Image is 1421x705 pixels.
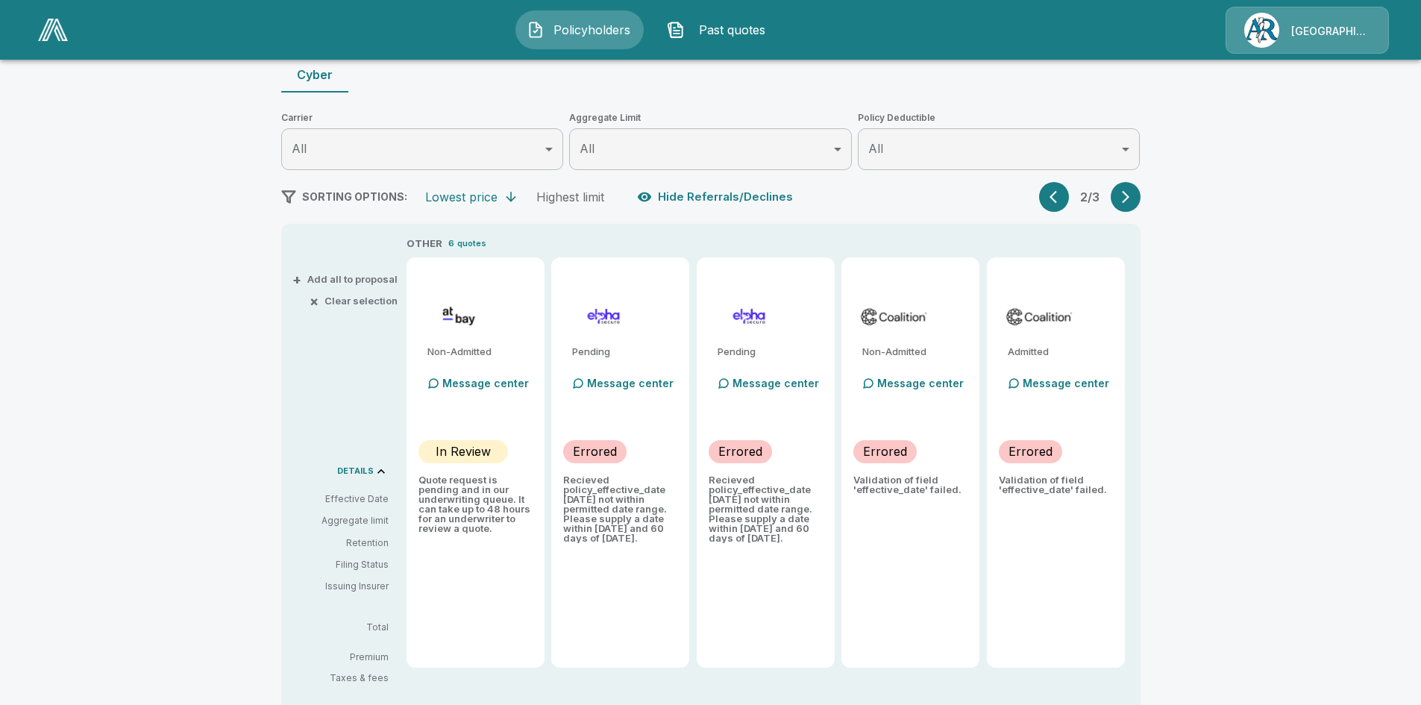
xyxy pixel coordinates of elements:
[563,475,677,543] p: Recieved policy_effective_date [DATE] not within permitted date range. Please supply a date withi...
[656,10,784,49] button: Past quotes IconPast quotes
[1291,24,1370,39] p: [GEOGRAPHIC_DATA]/[PERSON_NAME]
[1005,305,1074,328] img: coalitioncyberadmitted
[667,21,685,39] img: Past quotes Icon
[709,475,823,543] p: Recieved policy_effective_date [DATE] not within permitted date range. Please supply a date withi...
[293,536,389,550] p: Retention
[310,296,319,306] span: ×
[718,347,823,357] p: Pending
[427,347,533,357] p: Non-Admitted
[424,305,494,328] img: atbaycybersurplus
[38,19,68,41] img: AA Logo
[448,237,454,250] p: 6
[457,237,486,250] p: quotes
[573,442,617,460] p: Errored
[1075,191,1105,203] p: 2 / 3
[293,558,389,571] p: Filing Status
[1008,347,1113,357] p: Admitted
[295,275,398,284] button: +Add all to proposal
[580,141,595,156] span: All
[853,475,967,495] p: Validation of field 'effective_date' failed.
[407,236,442,251] p: OTHER
[863,442,907,460] p: Errored
[718,442,762,460] p: Errored
[337,467,374,475] p: DETAILS
[1023,375,1109,391] p: Message center
[418,475,533,533] p: Quote request is pending and in our underwriting queue. It can take up to 48 hours for an underwr...
[527,21,545,39] img: Policyholders Icon
[715,305,784,328] img: elphacyberenhanced
[572,347,677,357] p: Pending
[293,674,401,683] p: Taxes & fees
[292,141,307,156] span: All
[281,57,348,93] button: Cyber
[293,653,401,662] p: Premium
[868,141,883,156] span: All
[691,21,773,39] span: Past quotes
[515,10,644,49] button: Policyholders IconPolicyholders
[302,190,407,203] span: SORTING OPTIONS:
[569,110,852,125] span: Aggregate Limit
[442,375,529,391] p: Message center
[1226,7,1389,54] a: Agency Icon[GEOGRAPHIC_DATA]/[PERSON_NAME]
[292,275,301,284] span: +
[862,347,967,357] p: Non-Admitted
[536,189,604,204] div: Highest limit
[281,110,564,125] span: Carrier
[313,296,398,306] button: ×Clear selection
[293,623,401,632] p: Total
[858,110,1141,125] span: Policy Deductible
[569,305,639,328] img: elphacyberstandard
[425,189,498,204] div: Lowest price
[587,375,674,391] p: Message center
[733,375,819,391] p: Message center
[1008,442,1053,460] p: Errored
[293,580,389,593] p: Issuing Insurer
[550,21,633,39] span: Policyholders
[293,492,389,506] p: Effective Date
[436,442,491,460] p: In Review
[859,305,929,328] img: coalitioncyber
[293,514,389,527] p: Aggregate limit
[634,183,799,211] button: Hide Referrals/Declines
[999,475,1113,495] p: Validation of field 'effective_date' failed.
[1244,13,1279,48] img: Agency Icon
[877,375,964,391] p: Message center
